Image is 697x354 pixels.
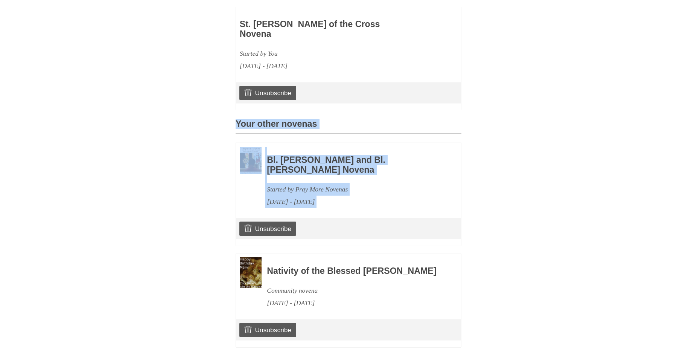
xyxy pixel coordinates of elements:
[267,183,441,196] div: Started by Pray More Novenas
[267,284,441,297] div: Community novena
[240,147,262,174] img: Novena image
[239,222,296,236] a: Unsubscribe
[267,155,441,175] h3: Bl. [PERSON_NAME] and Bl. [PERSON_NAME] Novena
[239,323,296,337] a: Unsubscribe
[240,60,414,72] div: [DATE] - [DATE]
[240,47,414,60] div: Started by You
[239,86,296,100] a: Unsubscribe
[267,266,441,276] h3: Nativity of the Blessed [PERSON_NAME]
[236,119,461,134] h3: Your other novenas
[267,297,441,309] div: [DATE] - [DATE]
[240,20,414,39] h3: St. [PERSON_NAME] of the Cross Novena
[240,257,262,288] img: Novena image
[267,196,441,208] div: [DATE] - [DATE]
